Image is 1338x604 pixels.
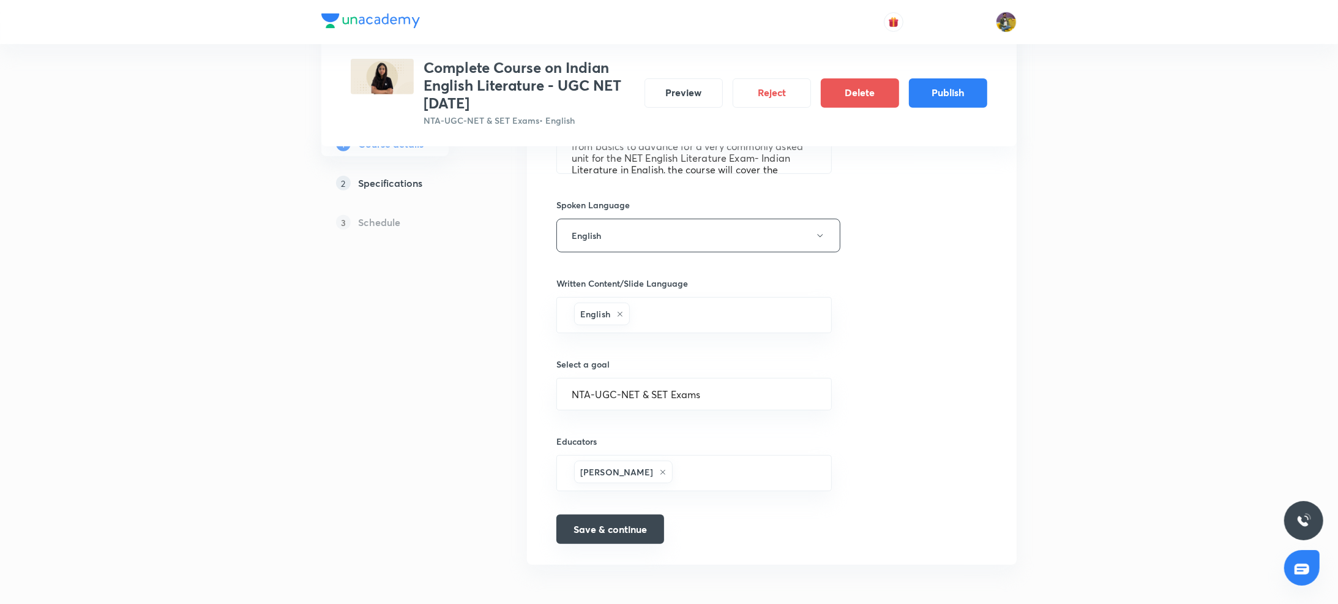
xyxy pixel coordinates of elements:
[358,215,400,230] h5: Schedule
[580,308,610,320] h6: English
[580,466,653,478] h6: [PERSON_NAME]
[321,13,420,31] a: Company Logo
[884,12,903,32] button: avatar
[645,78,723,108] button: Preview
[556,219,840,252] button: English
[996,12,1017,32] img: sajan k
[1296,513,1311,528] img: ttu
[888,17,899,28] img: avatar
[424,114,635,127] p: NTA-UGC-NET & SET Exams • English
[556,198,630,211] h6: Spoken Language
[909,78,987,108] button: Publish
[336,215,351,230] p: 3
[824,472,827,475] button: Open
[424,59,635,111] h3: Complete Course on Indian English Literature - UGC NET [DATE]
[824,393,827,396] button: Open
[351,59,414,94] img: F92082FB-2FB8-42BF-992C-40FF91F7359C_plus.png
[821,78,899,108] button: Delete
[321,171,488,195] a: 2Specifications
[321,13,420,28] img: Company Logo
[824,314,827,317] button: Open
[556,515,664,544] button: Save & continue
[336,176,351,191] p: 2
[733,78,811,108] button: Reject
[572,388,817,400] input: Select a goal
[556,277,832,290] h6: Written Content/Slide Language
[358,176,422,191] h5: Specifications
[556,358,832,371] h6: Select a goal
[556,435,832,448] h6: Educators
